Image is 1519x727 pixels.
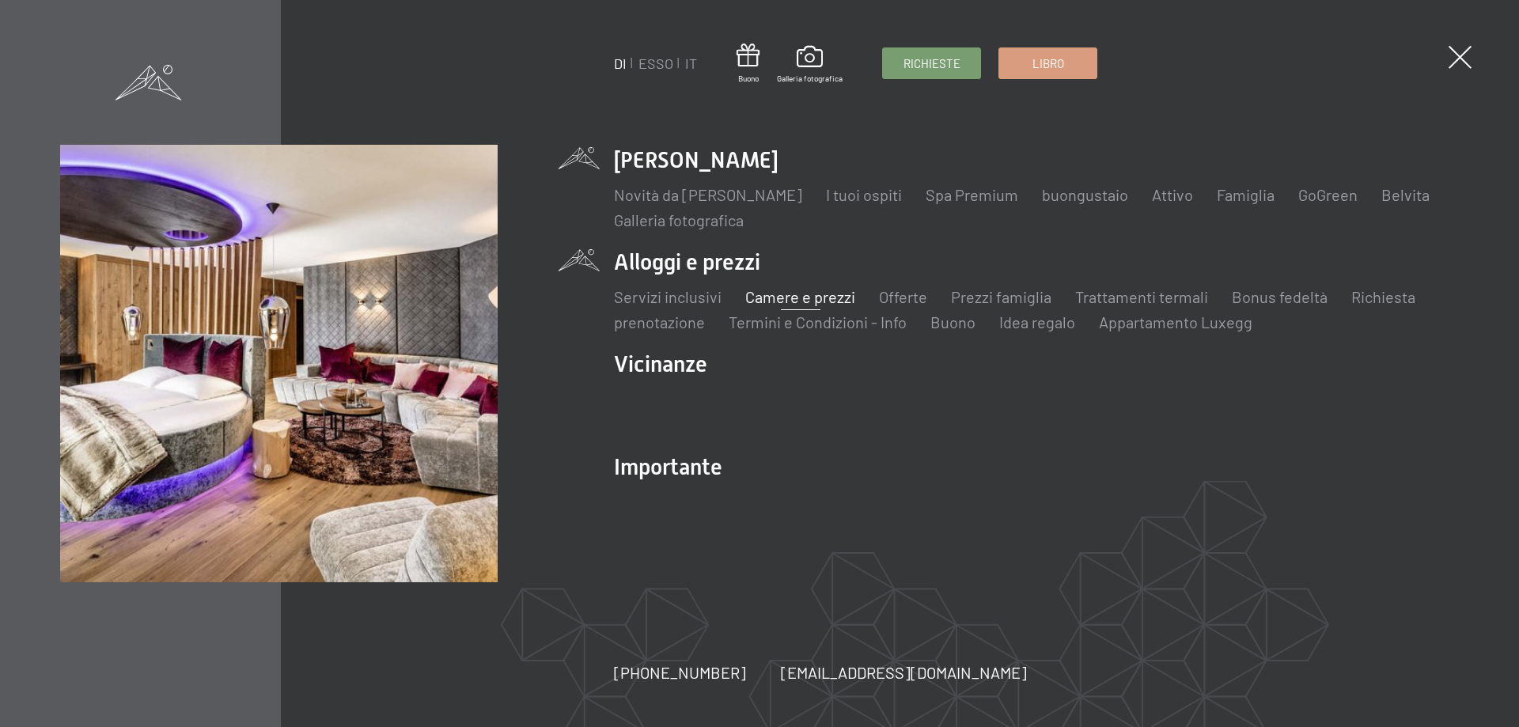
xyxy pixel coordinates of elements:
a: Buono [737,44,759,84]
font: [EMAIL_ADDRESS][DOMAIN_NAME] [781,663,1027,682]
a: Appartamento Luxegg [1099,312,1252,331]
font: Galleria fotografica [777,74,843,83]
a: I tuoi ospiti [826,185,902,204]
font: Libro [1032,56,1064,70]
font: Buono [738,74,759,83]
a: Trattamenti termali [1075,287,1208,306]
a: [PHONE_NUMBER] [614,661,746,683]
a: Attivo [1152,185,1193,204]
a: Richieste [883,48,980,78]
a: Bonus fedeltà [1232,287,1328,306]
a: Richiesta [1351,287,1415,306]
a: Idea regalo [999,312,1075,331]
a: Prezzi famiglia [951,287,1051,306]
a: [EMAIL_ADDRESS][DOMAIN_NAME] [781,661,1027,683]
a: prenotazione [614,312,705,331]
font: [PHONE_NUMBER] [614,663,746,682]
a: Spa Premium [926,185,1018,204]
a: IT [685,55,697,72]
a: Novità da [PERSON_NAME] [614,185,802,204]
a: Termini e Condizioni - Info [729,312,907,331]
a: buongustaio [1042,185,1128,204]
a: Camere e prezzi [745,287,855,306]
a: Famiglia [1217,185,1275,204]
a: Galleria fotografica [614,210,744,229]
a: Servizi inclusivi [614,287,722,306]
a: DI [614,55,627,72]
a: ESSO [638,55,673,72]
font: Richieste [903,56,960,70]
a: Belvita [1381,185,1430,204]
a: GoGreen [1298,185,1358,204]
a: Galleria fotografica [777,46,843,84]
a: Buono [930,312,975,331]
a: Offerte [879,287,927,306]
a: Libro [999,48,1097,78]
